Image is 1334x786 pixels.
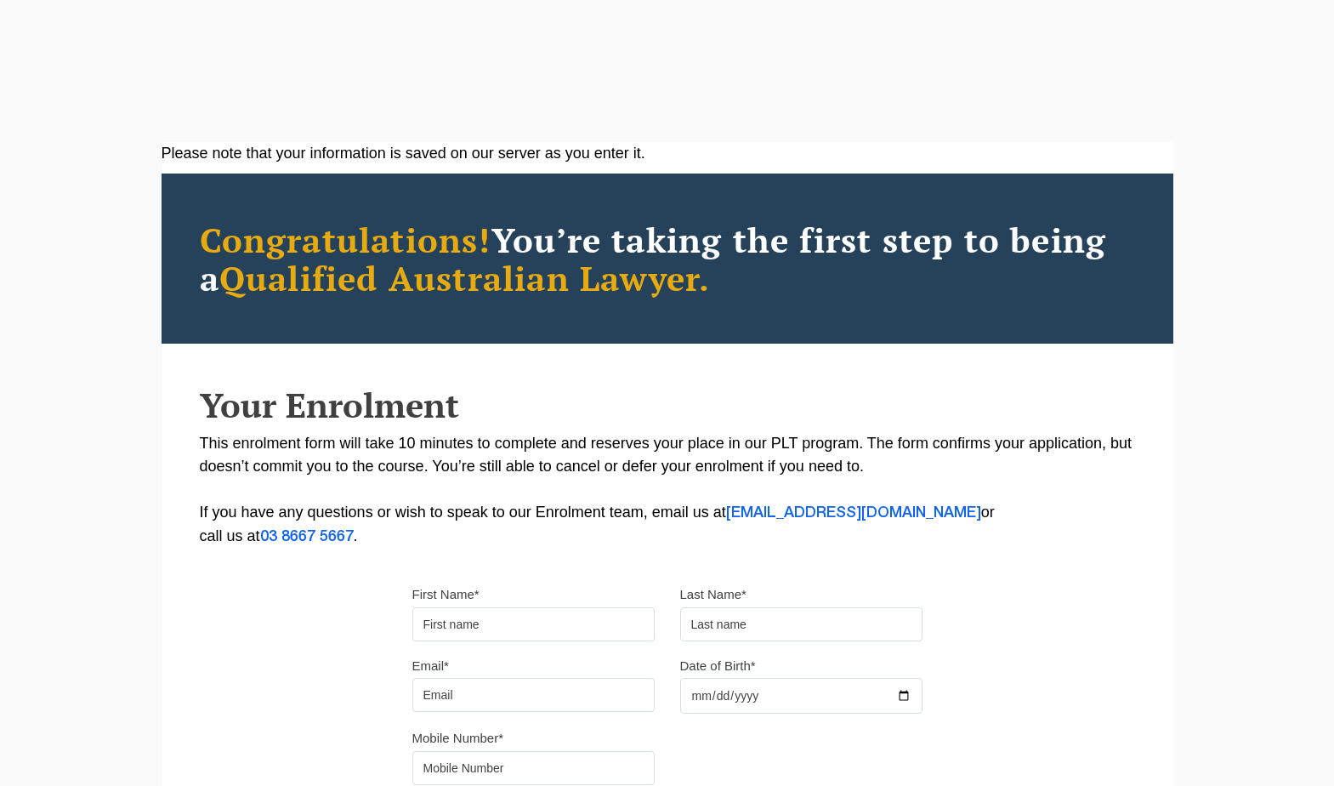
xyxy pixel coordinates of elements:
span: Qualified Australian Lawyer. [219,255,711,300]
h2: You’re taking the first step to being a [200,220,1135,297]
a: 03 8667 5667 [260,530,354,544]
label: Date of Birth* [680,658,756,675]
input: First name [412,607,655,641]
span: Congratulations! [200,217,491,262]
label: First Name* [412,586,480,603]
input: Mobile Number [412,751,655,785]
div: Please note that your information is saved on our server as you enter it. [162,142,1173,165]
label: Last Name* [680,586,746,603]
label: Mobile Number* [412,730,504,747]
p: This enrolment form will take 10 minutes to complete and reserves your place in our PLT program. ... [200,432,1135,549]
a: [EMAIL_ADDRESS][DOMAIN_NAME] [726,506,981,520]
input: Email [412,678,655,712]
input: Last name [680,607,922,641]
label: Email* [412,658,449,675]
h2: Your Enrolment [200,386,1135,424]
